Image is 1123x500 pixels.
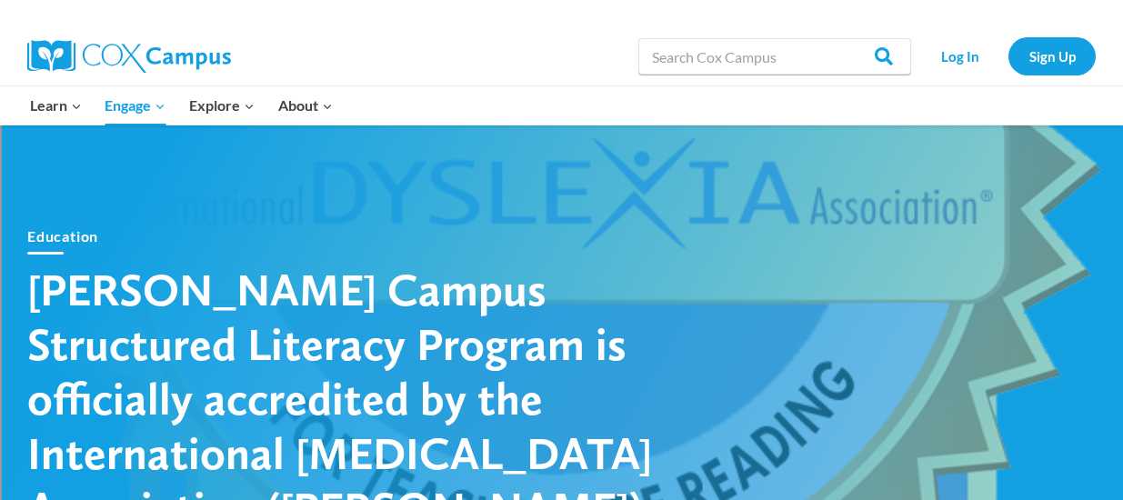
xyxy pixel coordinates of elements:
span: Explore [189,94,255,117]
span: Learn [30,94,82,117]
a: Sign Up [1008,37,1096,75]
nav: Secondary Navigation [920,37,1096,75]
nav: Primary Navigation [18,86,344,125]
span: About [278,94,333,117]
a: Log In [920,37,999,75]
a: Education [27,227,98,245]
img: Cox Campus [27,40,231,73]
input: Search Cox Campus [638,38,911,75]
span: Engage [105,94,165,117]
